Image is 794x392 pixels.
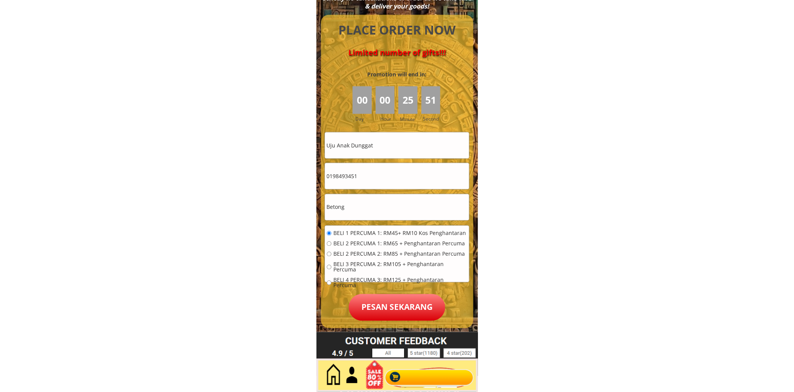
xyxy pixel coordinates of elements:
[333,241,467,246] span: BELI 2 PERCUMA 1: RM65 + Penghantaran Percuma
[400,116,417,123] h3: Minute
[333,251,467,257] span: BELI 2 PERCUMA 2: RM85 + Penghantaran Percuma
[333,278,467,288] span: BELI 4 PERCUMA 3: RM125 + Penghantaran Percuma
[330,22,464,39] h4: PLACE ORDER NOW
[325,163,469,189] input: Telefon
[333,262,467,273] span: BELI 3 PERCUMA 2: RM105 + Penghantaran Percuma
[423,115,442,122] h3: Second
[333,231,467,236] span: BELI 1 PERCUMA 1: RM45+ RM10 Kos Penghantaran
[330,48,464,57] h4: Limited number of gifts!!!
[380,115,396,122] h3: Hour
[355,115,375,122] h3: Day
[325,194,469,220] input: Alamat
[325,132,469,159] input: Nama
[353,70,440,79] h3: Promotion will end in:
[349,294,445,321] p: Pesan sekarang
